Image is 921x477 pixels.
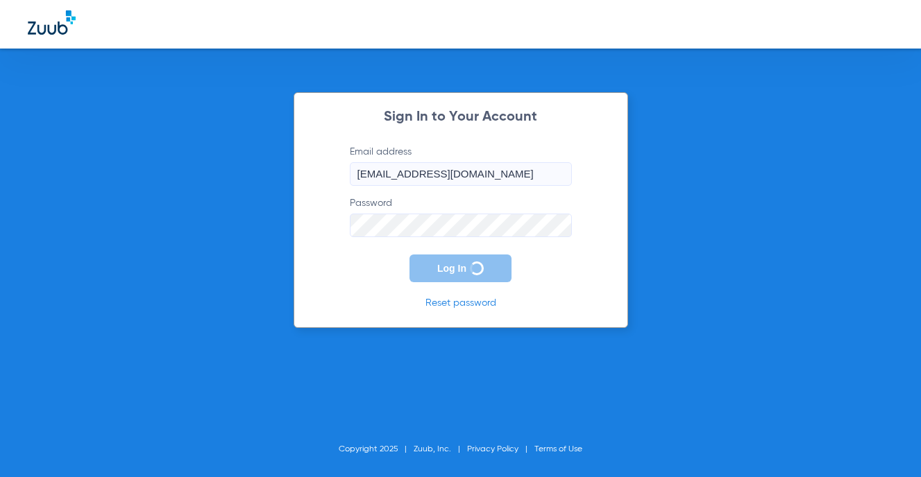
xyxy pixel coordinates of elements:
[852,410,921,477] iframe: Chat Widget
[329,110,593,124] h2: Sign In to Your Account
[350,162,572,186] input: Email address
[534,445,582,453] a: Terms of Use
[339,442,414,456] li: Copyright 2025
[350,196,572,237] label: Password
[350,145,572,186] label: Email address
[414,442,467,456] li: Zuub, Inc.
[467,445,518,453] a: Privacy Policy
[437,263,466,274] span: Log In
[425,298,496,308] a: Reset password
[350,214,572,237] input: Password
[409,254,512,282] button: Log In
[28,10,76,35] img: Zuub Logo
